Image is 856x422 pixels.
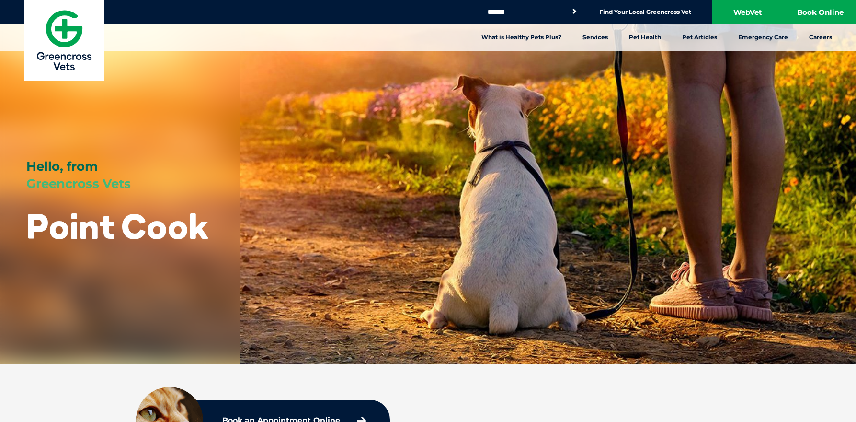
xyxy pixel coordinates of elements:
h1: Point Cook [26,207,208,245]
a: Pet Articles [672,24,728,51]
a: Careers [799,24,843,51]
button: Search [570,7,579,16]
a: What is Healthy Pets Plus? [471,24,572,51]
a: Services [572,24,618,51]
a: Pet Health [618,24,672,51]
a: Emergency Care [728,24,799,51]
a: Find Your Local Greencross Vet [599,8,691,16]
span: Hello, from [26,159,98,174]
span: Greencross Vets [26,176,131,191]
